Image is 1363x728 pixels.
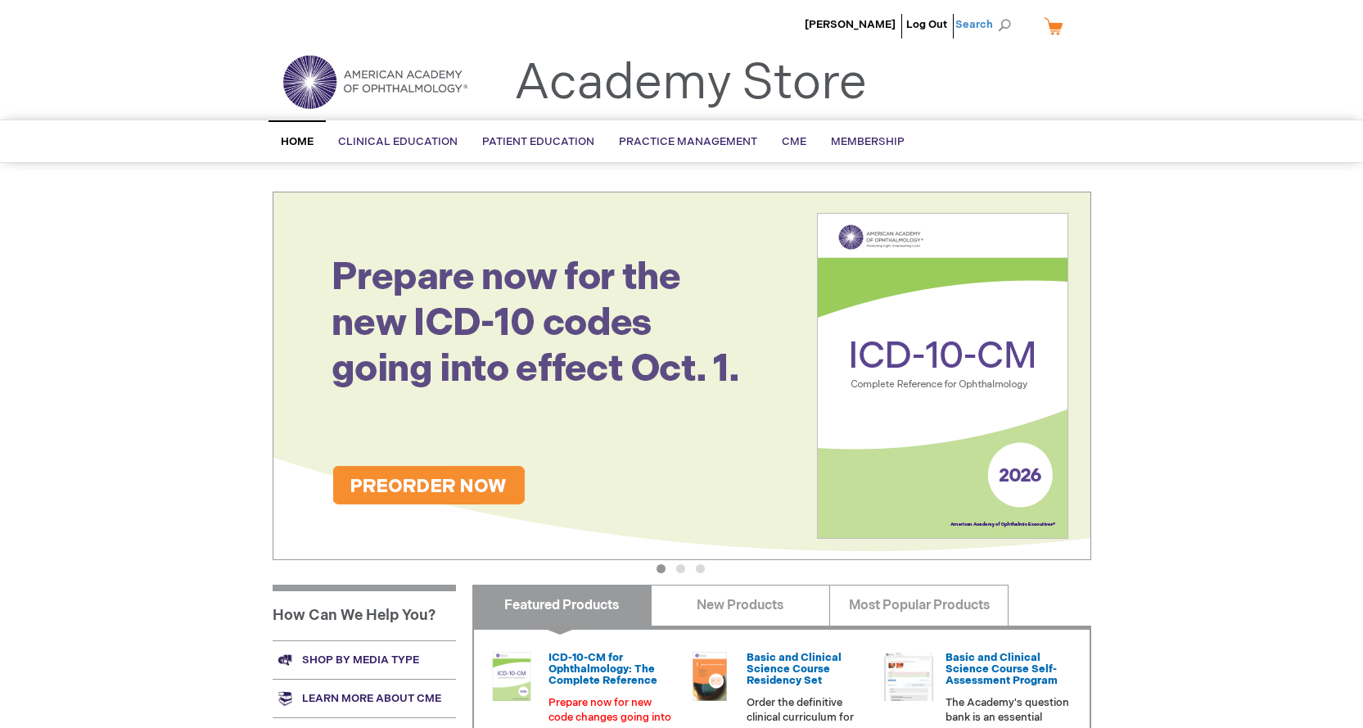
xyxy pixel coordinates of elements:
[884,652,933,701] img: bcscself_20.jpg
[657,564,666,573] button: 1 of 3
[487,652,536,701] img: 0120008u_42.png
[829,585,1009,626] a: Most Popular Products
[651,585,830,626] a: New Products
[782,135,806,148] span: CME
[906,18,947,31] a: Log Out
[482,135,594,148] span: Patient Education
[946,651,1058,688] a: Basic and Clinical Science Course Self-Assessment Program
[281,135,314,148] span: Home
[273,585,456,640] h1: How Can We Help You?
[619,135,757,148] span: Practice Management
[676,564,685,573] button: 2 of 3
[273,640,456,679] a: Shop by media type
[747,651,842,688] a: Basic and Clinical Science Course Residency Set
[831,135,905,148] span: Membership
[472,585,652,626] a: Featured Products
[805,18,896,31] a: [PERSON_NAME]
[514,54,867,113] a: Academy Store
[338,135,458,148] span: Clinical Education
[273,679,456,717] a: Learn more about CME
[696,564,705,573] button: 3 of 3
[685,652,734,701] img: 02850963u_47.png
[955,8,1018,41] span: Search
[548,651,657,688] a: ICD-10-CM for Ophthalmology: The Complete Reference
